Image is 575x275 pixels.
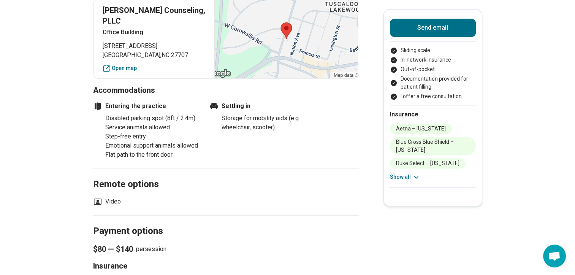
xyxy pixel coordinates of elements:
button: Show all [390,173,420,181]
a: Open map [103,64,206,72]
li: Duke Select – [US_STATE] [390,158,466,168]
li: Aetna – [US_STATE] [390,124,452,134]
li: Out-of-pocket [390,65,476,73]
p: [PERSON_NAME] Counseling, PLLC [103,5,206,26]
p: per session [93,244,359,254]
li: Video [93,197,121,206]
li: I offer a free consultation [390,92,476,100]
h2: Payment options [93,207,359,238]
li: In-network insurance [390,56,476,64]
h4: Entering the practice [93,102,200,111]
li: Sliding scale [390,46,476,54]
li: Service animals allowed [105,123,200,132]
h3: Accommodations [93,85,359,95]
li: Documentation provided for patient filling [390,75,476,91]
p: Office Building [103,28,206,37]
h4: Settling in [209,102,316,111]
h3: Insurance [93,261,359,271]
div: Open chat [543,245,566,267]
span: [GEOGRAPHIC_DATA] , NC 27707 [103,51,206,60]
li: Storage for mobility aids (e.g. wheelchair, scooter) [222,114,316,132]
li: Flat path to the front door [105,150,200,159]
button: Send email [390,19,476,37]
h2: Insurance [390,110,476,119]
li: Disabled parking spot (8ft / 2.4m) [105,114,200,123]
li: Emotional support animals allowed [105,141,200,150]
h2: Remote options [93,160,359,191]
li: Step-free entry [105,132,200,141]
li: Blue Cross Blue Shield – [US_STATE] [390,137,476,155]
ul: Payment options [390,46,476,100]
span: $80 — $140 [93,244,133,254]
span: [STREET_ADDRESS] [103,41,206,51]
